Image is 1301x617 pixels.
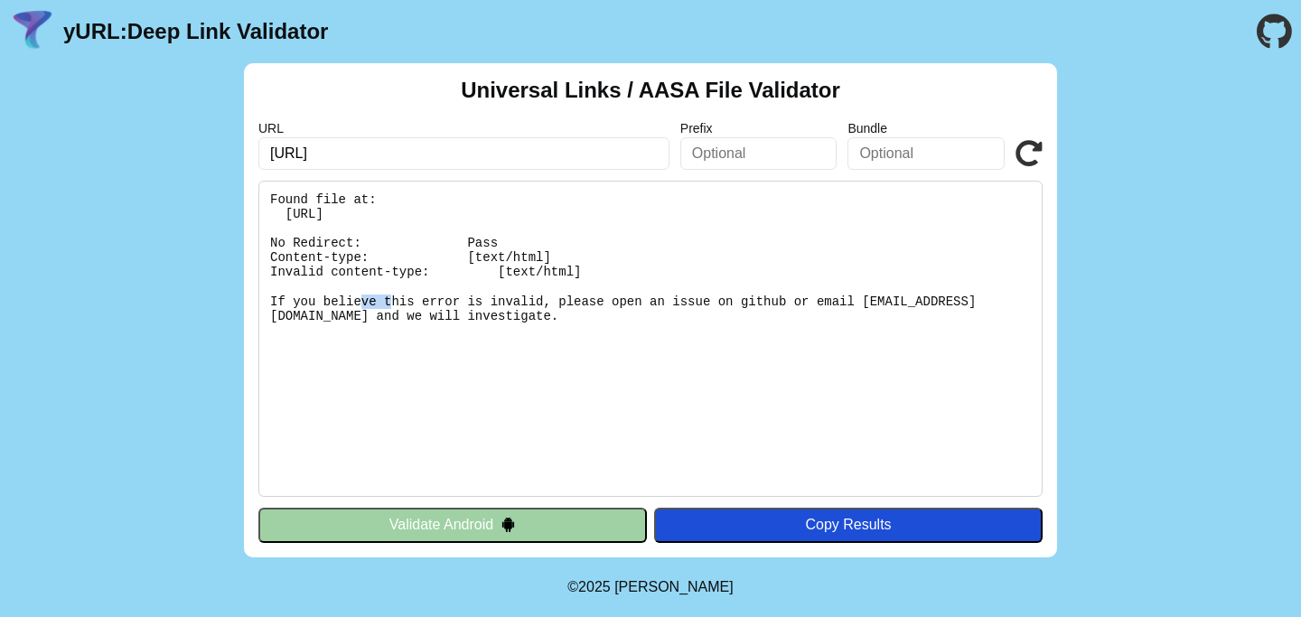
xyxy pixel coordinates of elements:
[9,8,56,55] img: yURL Logo
[847,137,1005,170] input: Optional
[680,137,838,170] input: Optional
[258,508,647,542] button: Validate Android
[578,579,611,594] span: 2025
[461,78,840,103] h2: Universal Links / AASA File Validator
[614,579,734,594] a: Michael Ibragimchayev's Personal Site
[654,508,1043,542] button: Copy Results
[501,517,516,532] img: droidIcon.svg
[258,181,1043,497] pre: Found file at: [URL] No Redirect: Pass Content-type: [text/html] Invalid content-type: [text/html...
[567,557,733,617] footer: ©
[680,121,838,136] label: Prefix
[663,517,1034,533] div: Copy Results
[847,121,1005,136] label: Bundle
[63,19,328,44] a: yURL:Deep Link Validator
[258,137,669,170] input: Required
[258,121,669,136] label: URL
